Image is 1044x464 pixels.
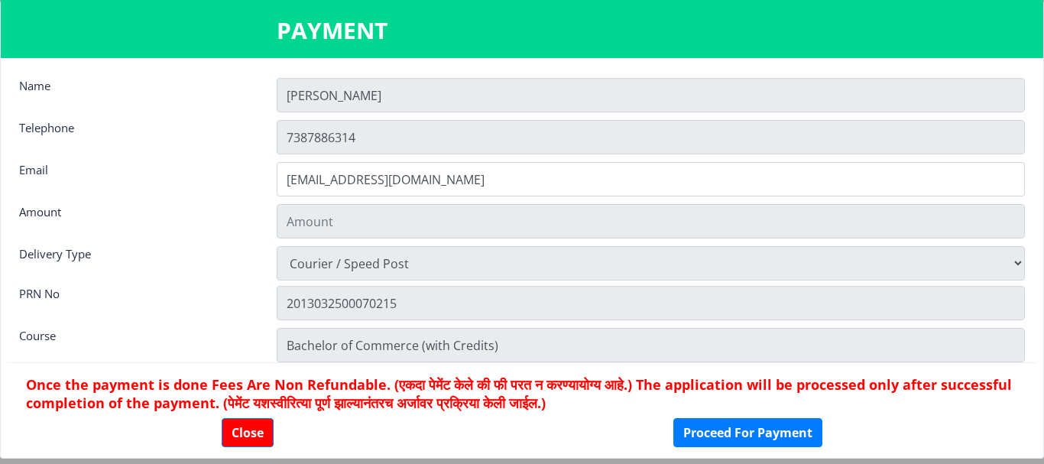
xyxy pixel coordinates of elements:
[8,78,265,109] div: Name
[8,246,265,277] div: Delivery Type
[222,418,274,447] button: Close
[277,162,1026,196] input: Email
[277,204,1026,238] input: Amount
[277,15,768,46] h3: PAYMENT
[8,328,265,359] div: Course
[8,204,265,235] div: Amount
[277,286,1026,320] input: Zipcode
[277,328,1026,362] input: Zipcode
[8,120,265,151] div: Telephone
[8,162,265,193] div: Email
[277,78,1026,112] input: Name
[673,418,822,447] button: Proceed For Payment
[26,375,1018,412] h6: Once the payment is done Fees Are Non Refundable. (एकदा पेमेंट केले की फी परत न करण्यायोग्य आहे.)...
[8,286,265,316] div: PRN No
[277,120,1026,154] input: Telephone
